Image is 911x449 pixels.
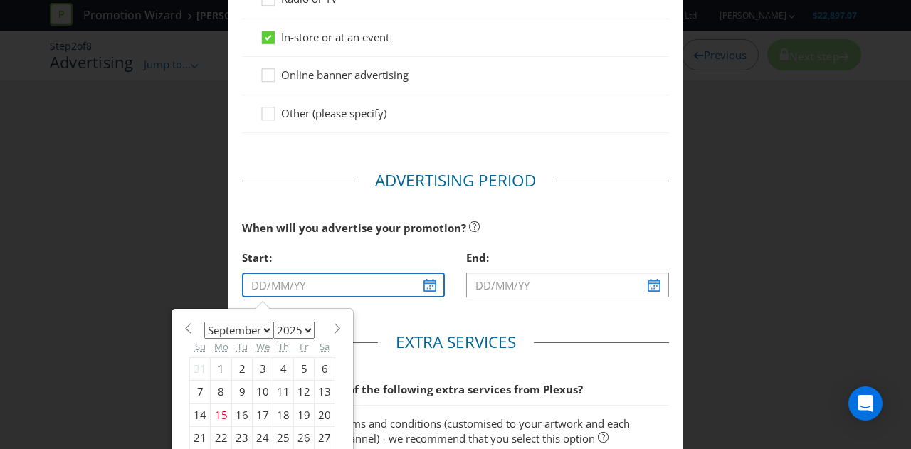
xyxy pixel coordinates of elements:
span: Would you like any of the following extra services from Plexus? [242,382,583,396]
div: 18 [273,403,294,426]
div: End: [466,243,669,273]
div: 3 [253,357,273,380]
div: 20 [315,403,335,426]
div: 14 [190,403,211,426]
input: DD/MM/YY [242,273,445,297]
abbr: Sunday [195,340,206,353]
span: Short form terms and conditions (customised to your artwork and each advertising channel) - we re... [281,416,630,445]
abbr: Friday [300,340,308,353]
div: 31 [190,357,211,380]
span: Other (please specify) [281,106,386,120]
div: 4 [273,357,294,380]
legend: Advertising Period [357,169,554,192]
div: 9 [232,381,253,403]
div: 6 [315,357,335,380]
abbr: Thursday [278,340,289,353]
span: In-store or at an event [281,30,389,44]
div: 8 [211,381,232,403]
abbr: Monday [214,340,228,353]
input: DD/MM/YY [466,273,669,297]
div: 7 [190,381,211,403]
div: Open Intercom Messenger [848,386,883,421]
legend: Extra Services [378,331,534,354]
span: Online banner advertising [281,68,409,82]
div: 13 [315,381,335,403]
div: 5 [294,357,315,380]
div: 16 [232,403,253,426]
abbr: Saturday [320,340,330,353]
div: 1 [211,357,232,380]
div: 17 [253,403,273,426]
div: Start: [242,243,445,273]
abbr: Tuesday [237,340,248,353]
div: 15 [211,403,232,426]
div: 19 [294,403,315,426]
div: 2 [232,357,253,380]
span: When will you advertise your promotion? [242,221,466,235]
div: 11 [273,381,294,403]
div: 12 [294,381,315,403]
div: 10 [253,381,273,403]
abbr: Wednesday [256,340,270,353]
